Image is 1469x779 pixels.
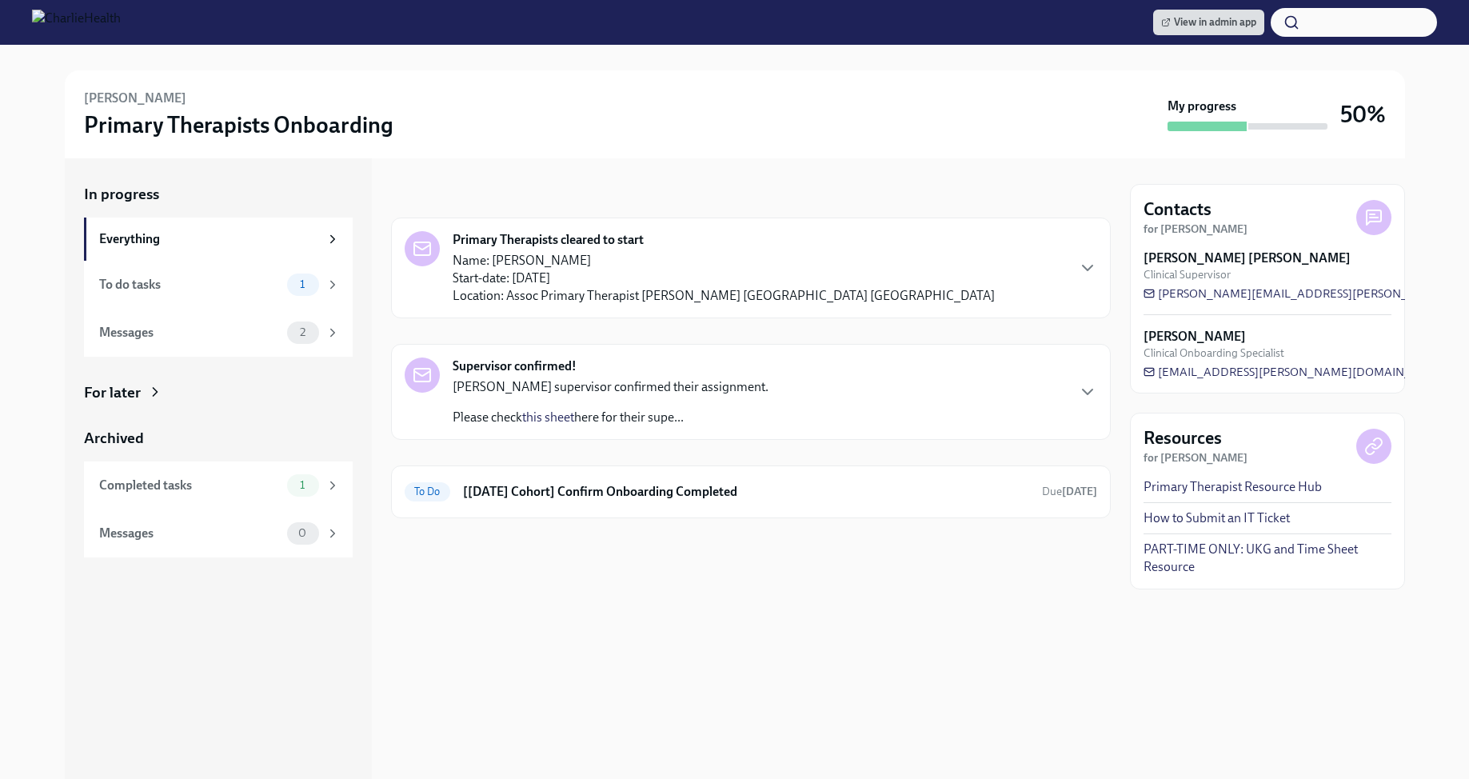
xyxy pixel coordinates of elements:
[1144,346,1284,361] span: Clinical Onboarding Specialist
[289,527,316,539] span: 0
[405,485,450,497] span: To Do
[99,276,281,294] div: To do tasks
[1062,485,1097,498] strong: [DATE]
[1168,98,1236,115] strong: My progress
[453,231,644,249] strong: Primary Therapists cleared to start
[1144,451,1247,465] strong: for [PERSON_NAME]
[290,278,314,290] span: 1
[453,378,768,396] p: [PERSON_NAME] supervisor confirmed their assignment.
[453,358,577,375] strong: Supervisor confirmed!
[290,479,314,491] span: 1
[1144,328,1246,346] strong: [PERSON_NAME]
[32,10,121,35] img: CharlieHealth
[1144,426,1222,450] h4: Resources
[1144,478,1322,496] a: Primary Therapist Resource Hub
[1161,14,1256,30] span: View in admin app
[84,461,353,509] a: Completed tasks1
[99,230,319,248] div: Everything
[522,409,574,425] a: this sheet
[1144,267,1231,282] span: Clinical Supervisor
[99,477,281,494] div: Completed tasks
[84,382,141,403] div: For later
[1340,100,1386,129] h3: 50%
[1153,10,1264,35] a: View in admin app
[84,184,353,205] a: In progress
[99,324,281,342] div: Messages
[1144,198,1212,222] h4: Contacts
[453,409,768,426] p: Please check here for their supe...
[84,428,353,449] a: Archived
[84,261,353,309] a: To do tasks1
[463,483,1029,501] h6: [[DATE] Cohort] Confirm Onboarding Completed
[405,479,1097,505] a: To Do[[DATE] Cohort] Confirm Onboarding CompletedDue[DATE]
[1144,250,1351,267] strong: [PERSON_NAME] [PERSON_NAME]
[99,525,281,542] div: Messages
[84,509,353,557] a: Messages0
[1042,484,1097,499] span: September 13th, 2025 09:00
[84,110,393,139] h3: Primary Therapists Onboarding
[1144,222,1247,236] strong: for [PERSON_NAME]
[1144,364,1449,380] a: [EMAIL_ADDRESS][PERSON_NAME][DOMAIN_NAME]
[1042,485,1097,498] span: Due
[84,90,186,107] h6: [PERSON_NAME]
[84,382,353,403] a: For later
[84,218,353,261] a: Everything
[1144,509,1290,527] a: How to Submit an IT Ticket
[1144,541,1391,576] a: PART-TIME ONLY: UKG and Time Sheet Resource
[84,309,353,357] a: Messages2
[453,252,995,305] p: Name: [PERSON_NAME] Start-date: [DATE] Location: Assoc Primary Therapist [PERSON_NAME] [GEOGRAPHI...
[391,184,466,205] div: In progress
[290,326,315,338] span: 2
